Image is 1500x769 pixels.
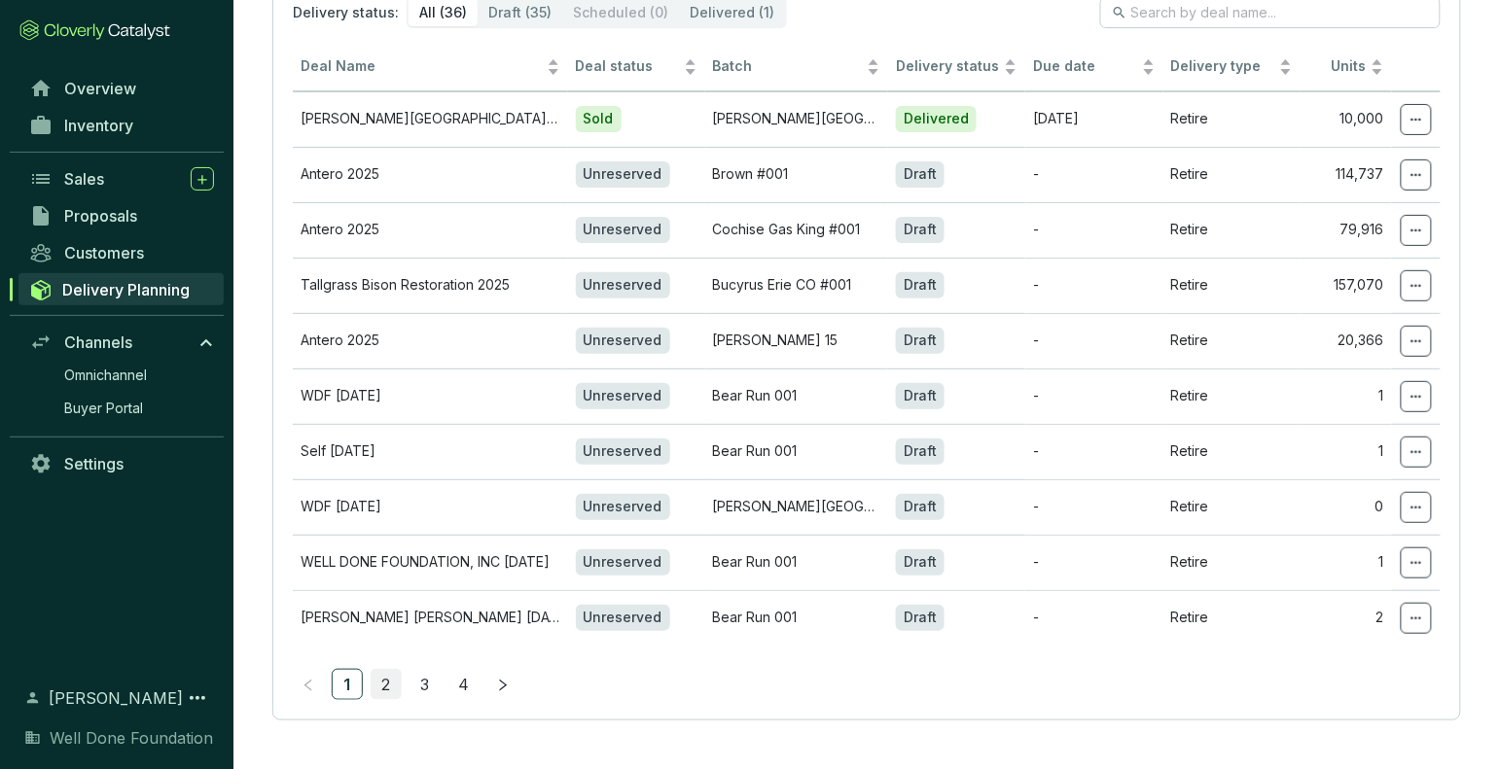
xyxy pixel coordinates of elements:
[705,147,888,202] td: Brown #001
[293,479,568,535] td: WDF Apr 28
[64,366,147,385] span: Omnichannel
[576,57,680,76] span: Deal status
[487,669,518,700] button: right
[64,243,144,262] span: Customers
[64,399,143,418] span: Buyer Portal
[1033,442,1155,461] p: -
[705,424,888,479] td: Bear Run 001
[896,383,945,409] div: Draft
[576,549,670,576] div: Unreserved
[568,44,705,91] th: Deal status
[1301,479,1392,535] td: 0
[1025,44,1162,91] th: Due date
[19,109,224,142] a: Inventory
[293,590,568,646] td: Michael Bruce Fraser Jun 02
[1033,498,1155,516] p: -
[1163,44,1301,91] th: Delivery type
[19,447,224,480] a: Settings
[293,368,568,424] td: WDF May 28
[293,3,399,22] p: Delivery status:
[1301,590,1392,646] td: 2
[293,313,568,368] td: Antero 2025
[705,258,888,313] td: Bucyrus Erie CO #001
[293,44,568,91] th: Deal Name
[371,669,402,700] li: 2
[1163,368,1301,424] td: Retire
[19,326,224,359] a: Channels
[487,669,518,700] li: Next Page
[576,438,670,465] div: Unreserved
[1163,147,1301,202] td: Retire
[1033,276,1155,295] p: -
[576,494,670,520] div: Unreserved
[448,669,480,700] li: 4
[705,91,888,147] td: Palmer Bow Island 1-4
[1301,202,1392,258] td: 79,916
[1301,147,1392,202] td: 114,737
[888,44,1025,91] th: Delivery status
[1171,57,1275,76] span: Delivery type
[1301,535,1392,590] td: 1
[19,199,224,232] a: Proposals
[64,79,136,98] span: Overview
[1163,590,1301,646] td: Retire
[705,479,888,535] td: Palmer Bow Island 1-4
[64,332,132,352] span: Channels
[449,670,479,699] a: 4
[293,669,324,700] li: Previous Page
[1301,313,1392,368] td: 20,366
[576,106,622,132] div: Sold
[54,361,224,390] a: Omnichannel
[705,313,888,368] td: A. Lorenzen 15
[1033,110,1155,128] p: [DATE]
[896,605,945,631] div: Draft
[302,679,315,692] span: left
[896,57,1000,76] span: Delivery status
[1033,332,1155,350] p: -
[1308,57,1367,76] span: Units
[293,535,568,590] td: WELL DONE FOUNDATION, INC May 28
[1163,313,1301,368] td: Retire
[496,679,510,692] span: right
[64,206,137,226] span: Proposals
[705,44,888,91] th: Batch
[50,726,213,750] span: Well Done Foundation
[49,686,183,710] span: [PERSON_NAME]
[64,116,133,135] span: Inventory
[54,394,224,423] a: Buyer Portal
[1301,368,1392,424] td: 1
[301,57,543,76] span: Deal Name
[1163,202,1301,258] td: Retire
[293,91,568,147] td: Palmer Bow Island 1-4
[705,590,888,646] td: Bear Run 001
[293,424,568,479] td: Self May 30
[333,670,362,699] a: 1
[576,217,670,243] div: Unreserved
[896,328,945,354] div: Draft
[19,236,224,269] a: Customers
[896,438,945,465] div: Draft
[19,72,224,105] a: Overview
[713,57,863,76] span: Batch
[1033,609,1155,627] p: -
[1033,221,1155,239] p: -
[576,605,670,631] div: Unreserved
[1163,424,1301,479] td: Retire
[19,162,224,195] a: Sales
[1163,258,1301,313] td: Retire
[1033,553,1155,572] p: -
[705,202,888,258] td: Cochise Gas King #001
[576,383,670,409] div: Unreserved
[64,169,104,189] span: Sales
[1163,535,1301,590] td: Retire
[293,147,568,202] td: Antero 2025
[896,217,945,243] div: Draft
[576,328,670,354] div: Unreserved
[18,273,224,305] a: Delivery Planning
[576,272,670,298] div: Unreserved
[293,202,568,258] td: Antero 2025
[1301,44,1392,91] th: Units
[896,549,945,576] div: Draft
[410,669,441,700] li: 3
[576,161,670,188] div: Unreserved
